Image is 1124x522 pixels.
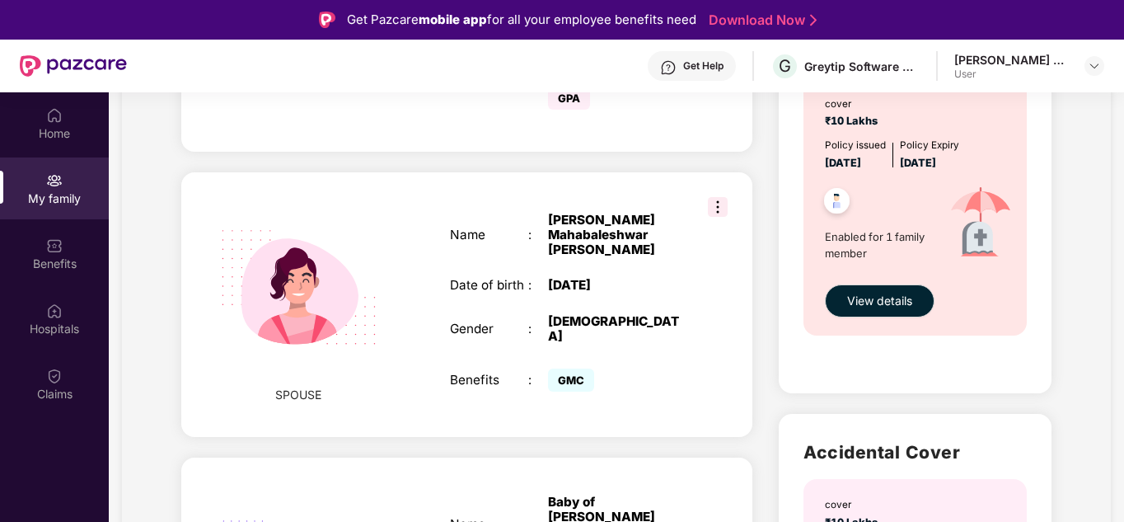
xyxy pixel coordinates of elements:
div: : [528,278,548,293]
div: Benefits [450,373,529,388]
span: SPOUSE [275,386,321,404]
img: Stroke [810,12,817,29]
div: Get Help [683,59,724,73]
div: : [528,322,548,336]
div: Get Pazcare for all your employee benefits need [347,10,696,30]
div: Greytip Software Private Limited [804,59,920,74]
div: Gender [450,322,529,336]
img: svg+xml;base64,PHN2ZyBpZD0iQ2xhaW0iIHhtbG5zPSJodHRwOi8vd3d3LnczLm9yZy8yMDAwL3N2ZyIgd2lkdGg9IjIwIi... [46,368,63,384]
span: [DATE] [825,157,861,169]
h2: Accidental Cover [803,439,1027,466]
div: Policy issued [825,138,886,153]
div: [DATE] [548,278,686,293]
span: Enabled for 1 family member [825,228,932,262]
div: cover [825,96,883,112]
img: svg+xml;base64,PHN2ZyB3aWR0aD0iMjAiIGhlaWdodD0iMjAiIHZpZXdCb3g9IjAgMCAyMCAyMCIgZmlsbD0ibm9uZSIgeG... [46,172,63,189]
div: : [528,373,548,388]
img: svg+xml;base64,PHN2ZyBpZD0iRHJvcGRvd24tMzJ4MzIiIHhtbG5zPSJodHRwOi8vd3d3LnczLm9yZy8yMDAwL3N2ZyIgd2... [1088,59,1101,73]
img: svg+xml;base64,PHN2ZyB4bWxucz0iaHR0cDovL3d3dy53My5vcmcvMjAwMC9zdmciIHdpZHRoPSI0OC45NDMiIGhlaWdodD... [817,183,857,223]
span: G [779,56,791,76]
img: icon [932,172,1028,276]
img: New Pazcare Logo [20,55,127,77]
div: Name [450,228,529,242]
div: [PERSON_NAME] P P [954,52,1070,68]
div: [PERSON_NAME] Mahabaleshwar [PERSON_NAME] [548,213,686,258]
img: svg+xml;base64,PHN2ZyBpZD0iSG9tZSIgeG1sbnM9Imh0dHA6Ly93d3cudzMub3JnLzIwMDAvc3ZnIiB3aWR0aD0iMjAiIG... [46,107,63,124]
strong: mobile app [419,12,487,27]
img: svg+xml;base64,PHN2ZyB3aWR0aD0iMzIiIGhlaWdodD0iMzIiIHZpZXdCb3g9IjAgMCAzMiAzMiIgZmlsbD0ibm9uZSIgeG... [708,197,728,217]
img: Logo [319,12,335,28]
div: User [954,68,1070,81]
div: [DEMOGRAPHIC_DATA] [548,314,686,344]
img: svg+xml;base64,PHN2ZyBpZD0iSG9zcGl0YWxzIiB4bWxucz0iaHR0cDovL3d3dy53My5vcmcvMjAwMC9zdmciIHdpZHRoPS... [46,303,63,319]
img: svg+xml;base64,PHN2ZyBpZD0iQmVuZWZpdHMiIHhtbG5zPSJodHRwOi8vd3d3LnczLm9yZy8yMDAwL3N2ZyIgd2lkdGg9Ij... [46,237,63,254]
div: Date of birth [450,278,529,293]
span: GPA [548,87,590,110]
img: svg+xml;base64,PHN2ZyBpZD0iSGVscC0zMngzMiIgeG1sbnM9Imh0dHA6Ly93d3cudzMub3JnLzIwMDAvc3ZnIiB3aWR0aD... [660,59,677,76]
div: Policy Expiry [900,138,959,153]
span: GMC [548,369,594,392]
div: : [528,228,548,242]
a: Download Now [709,12,812,29]
div: cover [825,497,883,513]
span: [DATE] [900,157,936,169]
span: View details [847,292,912,310]
img: svg+xml;base64,PHN2ZyB4bWxucz0iaHR0cDovL3d3dy53My5vcmcvMjAwMC9zdmciIHdpZHRoPSIyMjQiIGhlaWdodD0iMT... [200,189,397,386]
span: ₹10 Lakhs [825,115,883,127]
button: View details [825,285,934,317]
